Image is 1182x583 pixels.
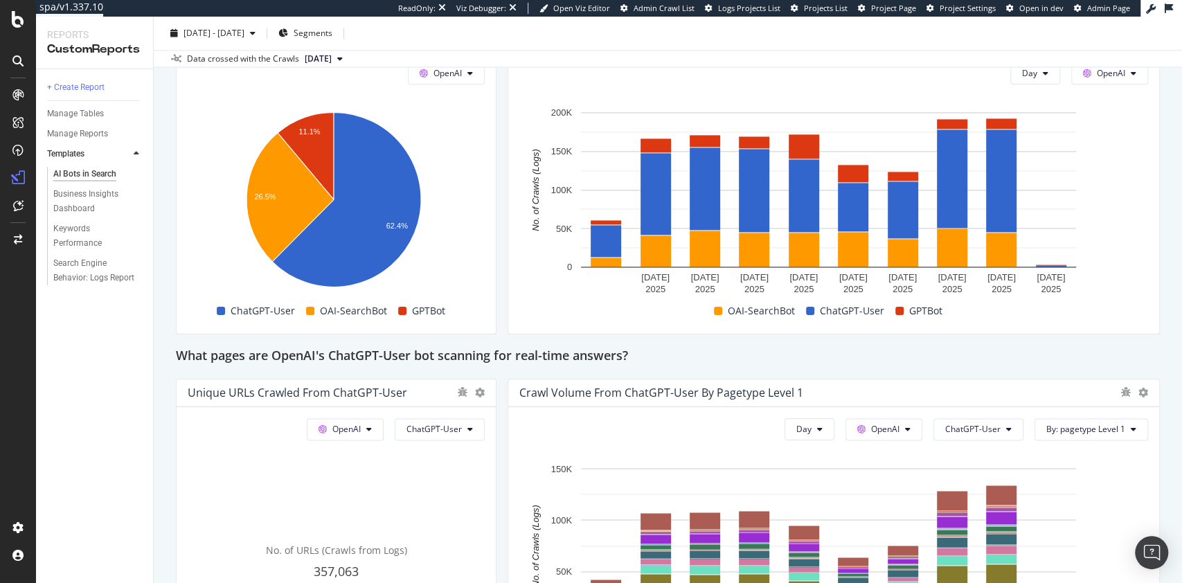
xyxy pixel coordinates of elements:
div: Keywords Performance [53,222,131,251]
button: OpenAI [1071,62,1148,84]
div: Templates [47,147,84,161]
text: [DATE] [987,272,1016,282]
span: Project Page [871,3,916,13]
span: ChatGPT-User [945,423,1001,435]
button: [DATE] [299,51,348,67]
span: OAI-SearchBot [728,303,795,319]
span: Project Settings [940,3,996,13]
span: Projects List [804,3,848,13]
text: [DATE] [641,272,670,282]
span: No. of URLs (Crawls from Logs) [266,544,407,557]
text: 2025 [794,284,814,294]
span: [DATE] - [DATE] [183,27,244,39]
text: 26.5% [254,192,276,201]
text: [DATE] [740,272,769,282]
text: [DATE] [1037,272,1065,282]
div: bug [1120,387,1131,397]
text: 2025 [645,284,665,294]
a: Search Engine Behavior: Logs Report [53,256,143,285]
span: Segments [294,27,332,39]
text: [DATE] [691,272,719,282]
text: 100K [551,185,573,195]
text: 50K [556,223,572,233]
text: [DATE] [839,272,868,282]
button: OpenAI [845,418,922,440]
div: Open Intercom Messenger [1135,536,1168,569]
button: By: pagetype Level 1 [1035,418,1148,440]
span: 357,063 [314,563,359,580]
div: bug [457,387,468,397]
a: Admin Crawl List [620,3,695,14]
text: 2025 [942,284,962,294]
text: [DATE] [888,272,917,282]
text: 100K [551,514,573,525]
text: 11.1% [298,127,320,136]
button: Day [1010,62,1060,84]
text: [DATE] [789,272,818,282]
span: Day [1022,67,1037,79]
span: By: pagetype Level 1 [1046,423,1125,435]
div: Crawl Volume from ChatGPT-User by pagetype Level 1 [519,386,803,400]
text: 2025 [893,284,913,294]
text: 200K [551,107,573,118]
a: + Create Report [47,80,143,95]
a: Projects List [791,3,848,14]
div: Data crossed with the Crawls [187,53,299,65]
a: Manage Tables [47,107,143,121]
div: AI Bots in Search [53,167,116,181]
button: [DATE] - [DATE] [165,22,261,44]
text: 2025 [1041,284,1061,294]
text: No. of Crawls (Logs) [530,149,541,231]
text: 150K [551,146,573,156]
a: Admin Page [1074,3,1130,14]
button: Segments [273,22,338,44]
span: GPTBot [909,303,942,319]
a: Manage Reports [47,127,143,141]
text: 0 [567,262,572,272]
text: 2025 [695,284,715,294]
a: Open in dev [1006,3,1064,14]
button: Day [785,418,834,440]
button: ChatGPT-User [933,418,1023,440]
a: AI Bots in Search [53,167,143,181]
a: Project Settings [926,3,996,14]
span: Open Viz Editor [553,3,610,13]
text: 2025 [744,284,764,294]
span: ChatGPT-User [231,303,295,319]
a: Open Viz Editor [539,3,610,14]
span: Open in dev [1019,3,1064,13]
a: Keywords Performance [53,222,143,251]
div: + Create Report [47,80,105,95]
span: OAI-SearchBot [320,303,387,319]
div: Crawl Volume by OpenAIOpenAIA chart.ChatGPT-UserOAI-SearchBotGPTBot [176,23,496,334]
svg: A chart. [188,105,480,299]
div: Unique URLs Crawled from ChatGPT-User [188,386,407,400]
span: 2025 Apr. 11th [305,53,332,65]
a: Logs Projects List [705,3,780,14]
span: GPTBot [412,303,445,319]
span: Logs Projects List [718,3,780,13]
span: OpenAI [433,67,462,79]
button: OpenAI [307,418,384,440]
div: CustomReports [47,42,142,57]
div: Manage Tables [47,107,104,121]
div: ReadOnly: [398,3,436,14]
div: Crawl Volume by OpenAIDayOpenAIA chart.OAI-SearchBotChatGPT-UserGPTBot [508,23,1160,334]
text: 2025 [843,284,863,294]
button: ChatGPT-User [395,418,485,440]
div: Search Engine Behavior: Logs Report [53,256,135,285]
button: OpenAI [408,62,485,84]
span: Admin Crawl List [634,3,695,13]
a: Project Page [858,3,916,14]
div: What pages are OpenAI's ChatGPT-User bot scanning for real-time answers? [176,346,1160,368]
span: Day [796,423,812,435]
svg: A chart. [519,105,1138,299]
a: Business Insights Dashboard [53,187,143,216]
text: [DATE] [938,272,967,282]
span: OpenAI [871,423,899,435]
text: 50K [556,566,572,577]
span: OpenAI [1097,67,1125,79]
span: OpenAI [332,423,361,435]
